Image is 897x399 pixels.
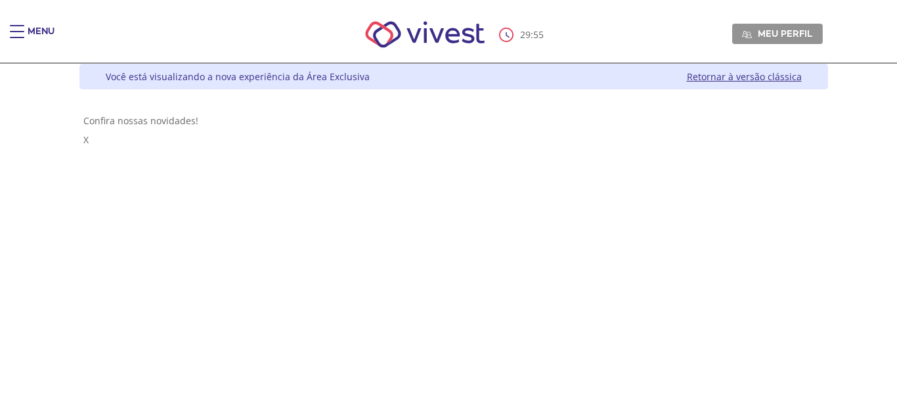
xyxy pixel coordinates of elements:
img: Vivest [351,7,500,62]
span: Meu perfil [758,28,812,39]
span: 55 [533,28,544,41]
a: Retornar à versão clássica [687,70,802,83]
div: : [499,28,546,42]
div: Confira nossas novidades! [83,114,824,127]
div: Vivest [70,64,828,399]
div: Menu [28,25,55,51]
span: X [83,133,89,146]
img: Meu perfil [742,30,752,39]
a: Meu perfil [732,24,823,43]
div: Você está visualizando a nova experiência da Área Exclusiva [106,70,370,83]
span: 29 [520,28,531,41]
